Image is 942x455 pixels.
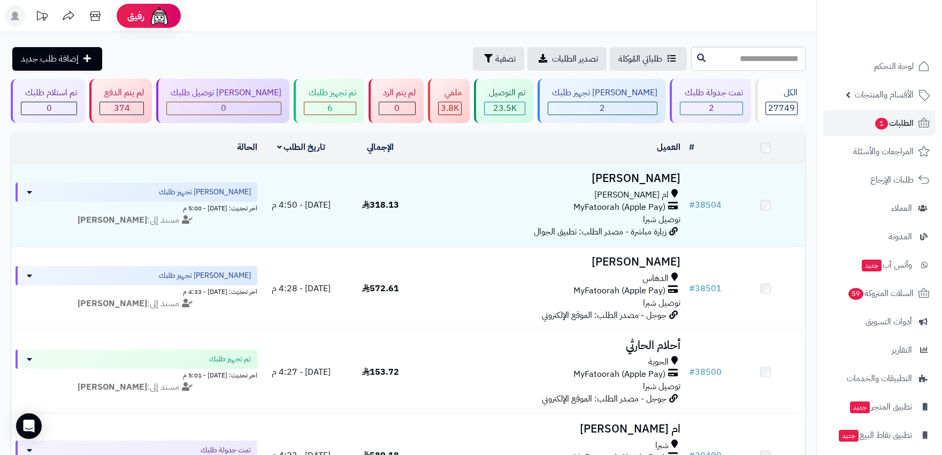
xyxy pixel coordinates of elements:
[548,102,657,115] div: 2
[600,102,605,115] span: 2
[21,102,76,115] div: 0
[891,201,912,216] span: العملاء
[167,102,281,115] div: 0
[839,430,859,442] span: جديد
[657,141,680,154] a: العميل
[379,102,415,115] div: 0
[166,87,281,99] div: [PERSON_NAME] توصيل طلبك
[689,366,695,378] span: #
[847,286,914,301] span: السلات المتروكة
[78,297,147,310] strong: [PERSON_NAME]
[209,354,251,365] span: تم تجهيز طلبك
[823,280,936,306] a: السلات المتروكة59
[221,102,226,115] span: 0
[680,102,742,115] div: 2
[823,167,936,193] a: طلبات الإرجاع
[823,337,936,363] a: التقارير
[472,79,535,123] a: تم التوصيل 23.5K
[304,87,356,99] div: تم تجهيز طلبك
[78,381,147,393] strong: [PERSON_NAME]
[21,87,77,99] div: تم استلام طلبك
[527,47,607,71] a: تصدير الطلبات
[424,172,680,185] h3: [PERSON_NAME]
[424,256,680,268] h3: [PERSON_NAME]
[643,213,680,226] span: توصيل شبرا
[9,79,87,123] a: تم استلام طلبك 0
[823,110,936,136] a: الطلبات1
[379,87,416,99] div: لم يتم الرد
[362,199,399,211] span: 318.13
[573,201,665,214] span: MyFatoorah (Apple Pay)
[689,199,695,211] span: #
[292,79,366,123] a: تم تجهيز طلبك 6
[16,413,42,439] div: Open Intercom Messenger
[655,439,669,452] span: شبرا
[892,343,912,358] span: التقارير
[99,87,143,99] div: لم يتم الدفع
[159,270,251,281] span: [PERSON_NAME] تجهيز طلبك
[28,5,55,29] a: تحديثات المنصة
[159,187,251,198] span: [PERSON_NAME] تجهيز طلبك
[16,285,257,297] div: اخر تحديث: [DATE] - 4:33 م
[823,54,936,79] a: لوحة التحكم
[689,282,695,295] span: #
[689,141,694,154] a: #
[272,199,331,211] span: [DATE] - 4:50 م
[542,309,667,322] span: جوجل - مصدر الطلب: الموقع الإلكتروني
[441,102,459,115] span: 3.8K
[823,422,936,448] a: تطبيق نقاط البيعجديد
[7,381,265,393] div: مسند إلى:
[689,366,722,378] a: #38500
[12,47,102,71] a: إضافة طلب جديد
[47,102,52,115] span: 0
[862,260,882,271] span: جديد
[610,47,687,71] a: طلباتي المُوكلة
[689,282,722,295] a: #38501
[847,371,912,386] span: التطبيقات والخدمات
[495,52,516,65] span: تصفية
[272,366,331,378] span: [DATE] - 4:27 م
[127,10,144,22] span: رفيق
[689,199,722,211] a: #38504
[100,102,143,115] div: 374
[849,399,912,414] span: تطبيق المتجر
[866,314,912,329] span: أدوات التسويق
[668,79,753,123] a: تمت جدولة طلبك 2
[643,297,680,309] span: توصيل شبرا
[534,225,667,238] span: زيارة مباشرة - مصدر الطلب: تطبيق الجوال
[870,172,914,187] span: طلبات الإرجاع
[424,423,680,435] h3: ام [PERSON_NAME]
[848,288,863,300] span: 59
[838,428,912,443] span: تطبيق نقاط البيع
[861,257,912,272] span: وآتس آب
[493,102,517,115] span: 23.5K
[16,369,257,380] div: اخر تحديث: [DATE] - 5:01 م
[21,52,79,65] span: إضافة طلب جديد
[552,52,598,65] span: تصدير الطلبات
[768,102,795,115] span: 27749
[823,252,936,278] a: وآتس آبجديد
[823,224,936,249] a: المدونة
[485,102,524,115] div: 23523
[855,87,914,102] span: الأقسام والمنتجات
[394,102,400,115] span: 0
[573,368,665,381] span: MyFatoorah (Apple Pay)
[853,144,914,159] span: المراجعات والأسئلة
[874,59,914,74] span: لوحة التحكم
[875,118,888,130] span: 1
[438,87,462,99] div: ملغي
[618,52,662,65] span: طلباتي المُوكلة
[87,79,154,123] a: لم يتم الدفع 374
[154,79,292,123] a: [PERSON_NAME] توصيل طلبك 0
[823,139,936,164] a: المراجعات والأسئلة
[823,195,936,221] a: العملاء
[424,339,680,352] h3: أحلام الحارثي
[874,116,914,131] span: الطلبات
[304,102,355,115] div: 6
[272,282,331,295] span: [DATE] - 4:28 م
[237,141,257,154] a: الحالة
[7,214,265,226] div: مسند إلى:
[535,79,668,123] a: [PERSON_NAME] تجهيز طلبك 2
[850,401,870,413] span: جديد
[542,392,667,405] span: جوجل - مصدر الطلب: الموقع الإلكتروني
